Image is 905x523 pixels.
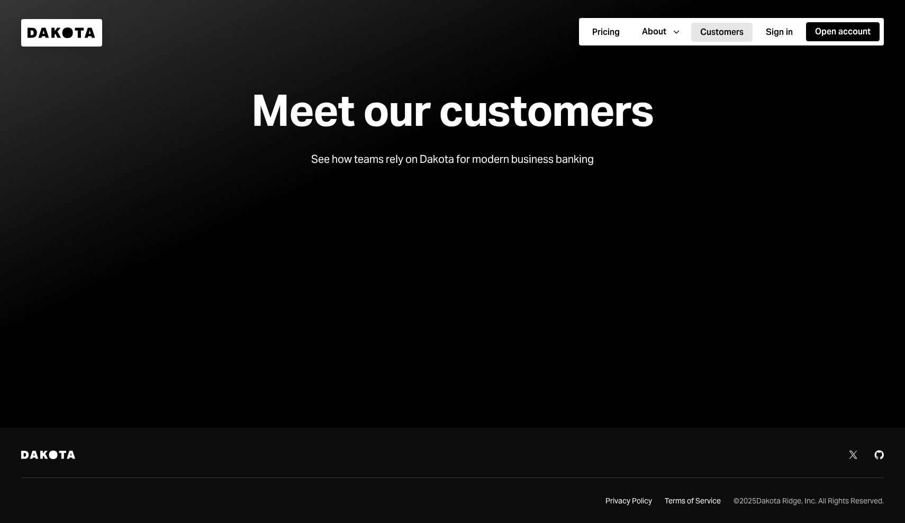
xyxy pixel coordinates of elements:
a: Privacy Policy [605,495,652,507]
div: Terms of Service [665,496,721,507]
button: About [633,22,687,41]
a: Pricing [583,22,629,42]
a: Terms of Service [665,495,721,507]
a: Sign in [757,22,802,42]
div: © 2025 Dakota Ridge, Inc. All Rights Reserved. [734,496,884,506]
div: See how teams rely on Dakota for modern business banking [311,151,594,167]
button: Pricing [583,23,629,42]
div: Meet our customers [251,87,653,134]
button: Sign in [757,23,802,42]
button: Customers [691,23,753,42]
div: About [642,26,666,38]
div: Privacy Policy [605,496,652,507]
a: Customers [691,22,753,42]
button: Open account [806,22,880,41]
